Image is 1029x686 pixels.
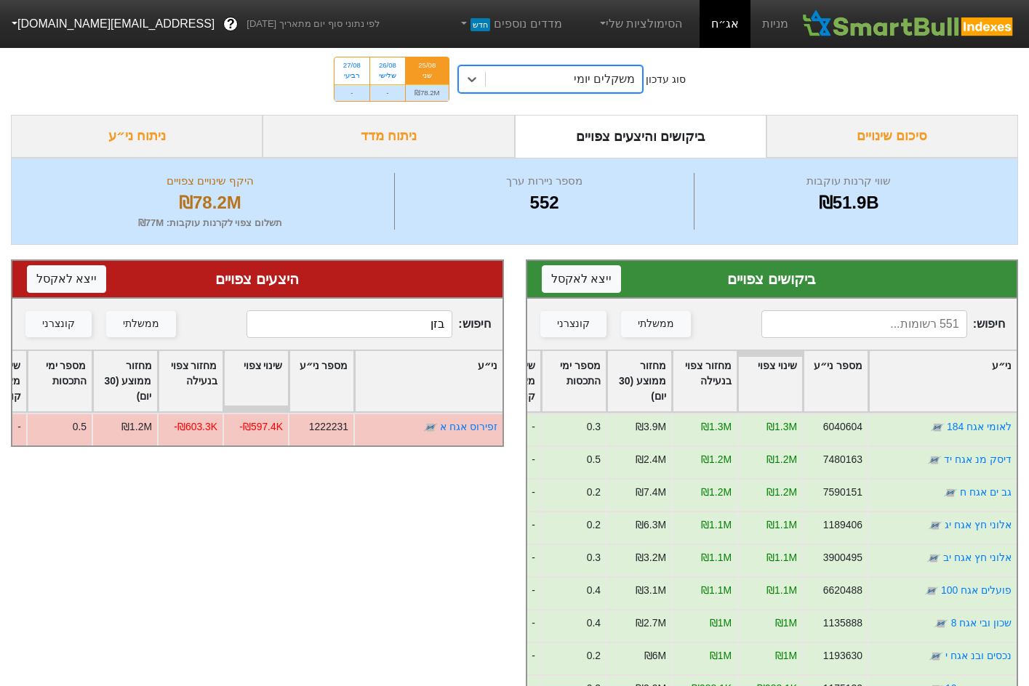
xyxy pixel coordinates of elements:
[761,310,1005,338] span: חיפוש :
[951,617,1012,629] a: שכון ובי אגח 8
[673,351,737,411] div: Toggle SortBy
[945,650,1012,661] a: נכסים ובנ אגח י
[247,17,380,31] span: לפי נתוני סוף יום מתאריך [DATE]
[766,583,797,598] div: ₪1.1M
[947,421,1012,432] a: לאומי אגח 184
[542,351,606,411] div: Toggle SortBy
[823,419,862,435] div: 6040604
[766,419,797,435] div: ₪1.3M
[701,550,732,565] div: ₪1.1M
[928,518,942,533] img: tase link
[28,351,92,411] div: Toggle SortBy
[636,452,666,467] div: ₪2.4M
[159,351,223,411] div: Toggle SortBy
[574,70,635,88] div: משקלים יומי
[11,115,263,158] div: ניתוח ני״ע
[823,616,862,631] div: 1135888
[263,115,514,158] div: ניתוח מדד
[93,351,157,411] div: Toggle SortBy
[343,60,361,70] div: 27/08
[701,419,732,435] div: ₪1.3M
[72,419,86,435] div: 0.5
[399,190,691,216] div: 552
[823,517,862,533] div: 1189406
[646,72,686,87] div: סוג עדכון
[960,486,1012,498] a: גב ים אגח ח
[800,9,1017,39] img: SmartBull
[399,173,691,190] div: מספר ניירות ערך
[823,648,862,663] div: 1193630
[423,420,438,435] img: tase link
[370,84,405,101] div: -
[701,452,732,467] div: ₪1.2M
[239,419,283,435] div: -₪597.4K
[636,517,666,533] div: ₪6.3M
[766,550,797,565] div: ₪1.1M
[621,311,691,337] button: ממשלתי
[123,316,159,332] div: ממשלתי
[943,485,958,500] img: tase link
[761,310,967,338] input: 551 רשומות...
[587,452,601,467] div: 0.5
[174,419,217,435] div: -₪603.3K
[379,60,396,70] div: 26/08
[924,584,939,598] img: tase link
[929,649,943,663] img: tase link
[698,190,999,216] div: ₪51.9B
[27,265,106,293] button: ייצא לאקסל
[701,583,732,598] div: ₪1.1M
[934,616,948,631] img: tase link
[926,551,941,565] img: tase link
[471,18,490,31] span: חדש
[415,60,440,70] div: 25/08
[515,115,766,158] div: ביקושים והיצעים צפויים
[607,351,671,411] div: Toggle SortBy
[636,419,666,435] div: ₪3.9M
[638,316,674,332] div: ממשלתי
[698,173,999,190] div: שווי קרנות עוקבות
[587,485,601,500] div: 0.2
[106,311,176,337] button: ממשלתי
[452,9,568,39] a: מדדים נוספיםחדש
[27,268,488,290] div: היצעים צפויים
[804,351,868,411] div: Toggle SortBy
[335,84,369,101] div: -
[701,517,732,533] div: ₪1.1M
[944,453,1012,465] a: דיסק מנ אגח יד
[766,517,797,533] div: ₪1.1M
[823,583,862,598] div: 6620488
[224,351,288,411] div: Toggle SortBy
[930,420,945,435] img: tase link
[308,419,348,435] div: 1222231
[775,616,797,631] div: ₪1M
[766,115,1018,158] div: סיכום שינויים
[289,351,353,411] div: Toggle SortBy
[636,550,666,565] div: ₪3.2M
[823,485,862,500] div: 7590151
[738,351,802,411] div: Toggle SortBy
[636,616,666,631] div: ₪2.7M
[823,452,862,467] div: 7480163
[540,311,606,337] button: קונצרני
[869,351,1017,411] div: Toggle SortBy
[440,421,497,432] a: זפירוס אגח א
[945,519,1012,530] a: אלוני חץ אגח יג
[379,70,396,81] div: שלישי
[587,419,601,435] div: 0.3
[710,616,732,631] div: ₪1M
[30,216,391,230] div: תשלום צפוי לקרנות עוקבות : ₪77M
[766,485,797,500] div: ₪1.2M
[941,584,1012,596] a: פועלים אגח 100
[701,485,732,500] div: ₪1.2M
[587,583,601,598] div: 0.4
[121,419,152,435] div: ₪1.2M
[542,268,1003,290] div: ביקושים צפויים
[587,517,601,533] div: 0.2
[587,648,601,663] div: 0.2
[823,550,862,565] div: 3900495
[227,15,235,34] span: ?
[42,316,75,332] div: קונצרני
[557,316,590,332] div: קונצרני
[30,190,391,216] div: ₪78.2M
[247,310,490,338] span: חיפוש :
